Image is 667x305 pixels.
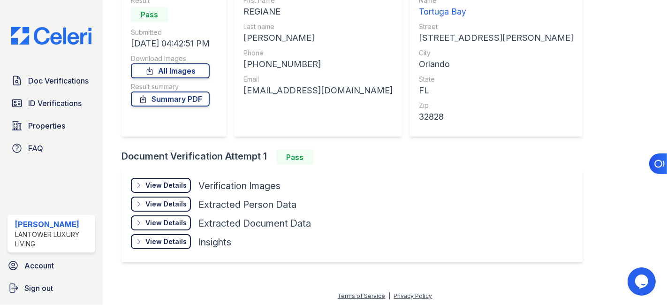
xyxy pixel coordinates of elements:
[15,230,91,249] div: Lantower Luxury Living
[131,7,168,22] div: Pass
[243,5,393,18] div: REGIANE
[243,48,393,58] div: Phone
[145,181,187,190] div: View Details
[24,260,54,271] span: Account
[4,27,99,45] img: CE_Logo_Blue-a8612792a0a2168367f1c8372b55b34899dd931a85d93a1a3d3e32e68fde9ad4.png
[8,139,95,158] a: FAQ
[243,58,393,71] div: [PHONE_NUMBER]
[28,98,82,109] span: ID Verifications
[8,71,95,90] a: Doc Verifications
[8,94,95,113] a: ID Verifications
[419,58,573,71] div: Orlando
[24,282,53,294] span: Sign out
[145,199,187,209] div: View Details
[419,101,573,110] div: Zip
[121,150,590,165] div: Document Verification Attempt 1
[394,292,432,299] a: Privacy Policy
[198,217,311,230] div: Extracted Document Data
[15,219,91,230] div: [PERSON_NAME]
[243,75,393,84] div: Email
[419,75,573,84] div: State
[419,110,573,123] div: 32828
[4,279,99,297] a: Sign out
[131,63,210,78] a: All Images
[628,267,658,296] iframe: chat widget
[419,48,573,58] div: City
[338,292,386,299] a: Terms of Service
[28,120,65,131] span: Properties
[198,236,231,249] div: Insights
[28,75,89,86] span: Doc Verifications
[419,22,573,31] div: Street
[419,84,573,97] div: FL
[243,22,393,31] div: Last name
[198,179,280,192] div: Verification Images
[28,143,43,154] span: FAQ
[243,31,393,45] div: [PERSON_NAME]
[243,84,393,97] div: [EMAIL_ADDRESS][DOMAIN_NAME]
[8,116,95,135] a: Properties
[419,31,573,45] div: [STREET_ADDRESS][PERSON_NAME]
[131,54,210,63] div: Download Images
[145,218,187,228] div: View Details
[131,82,210,91] div: Result summary
[131,28,210,37] div: Submitted
[4,256,99,275] a: Account
[145,237,187,246] div: View Details
[131,91,210,107] a: Summary PDF
[198,198,296,211] div: Extracted Person Data
[389,292,391,299] div: |
[276,150,314,165] div: Pass
[419,5,573,18] div: Tortuga Bay
[131,37,210,50] div: [DATE] 04:42:51 PM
